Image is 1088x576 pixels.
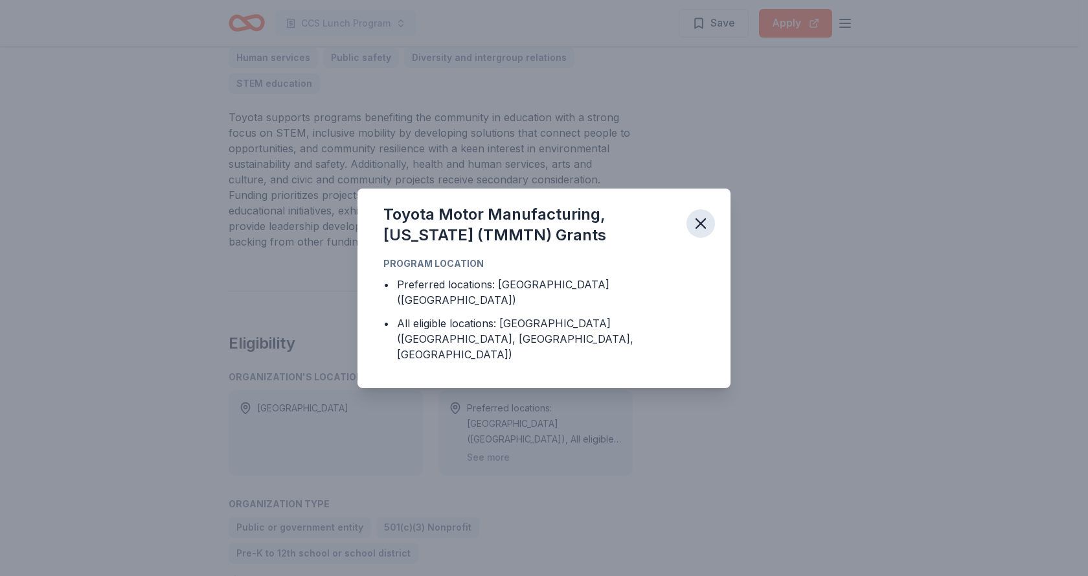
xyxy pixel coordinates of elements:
[383,316,389,331] div: •
[383,277,389,292] div: •
[383,256,705,271] div: Program Location
[397,277,705,308] div: Preferred locations: [GEOGRAPHIC_DATA] ([GEOGRAPHIC_DATA])
[397,316,705,362] div: All eligible locations: [GEOGRAPHIC_DATA] ([GEOGRAPHIC_DATA], [GEOGRAPHIC_DATA], [GEOGRAPHIC_DATA])
[383,204,676,246] div: Toyota Motor Manufacturing, [US_STATE] (TMMTN) Grants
